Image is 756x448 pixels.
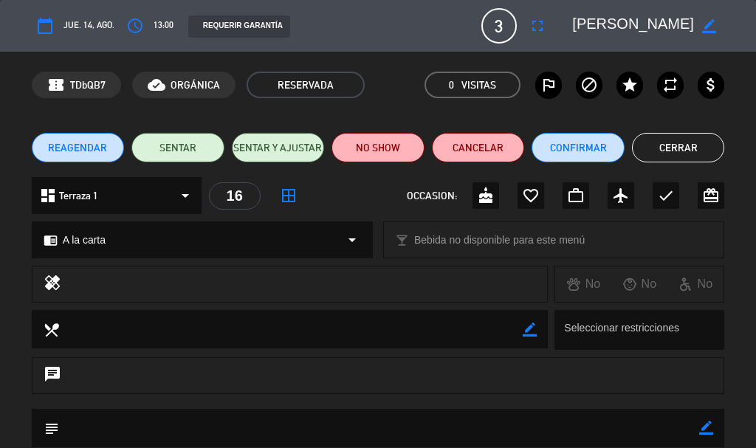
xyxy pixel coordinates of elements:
[70,77,106,94] span: TDbQB7
[702,187,720,204] i: card_giftcard
[148,76,165,94] i: cloud_done
[532,133,625,162] button: Confirmar
[247,72,365,98] span: RESERVADA
[280,187,298,204] i: border_all
[529,17,546,35] i: fullscreen
[131,133,224,162] button: SENTAR
[461,77,496,94] em: Visitas
[612,187,630,204] i: airplanemode_active
[477,187,495,204] i: cake
[154,18,173,33] span: 13:00
[540,76,557,94] i: outlined_flag
[522,187,540,204] i: favorite_border
[44,233,58,247] i: chrome_reader_mode
[667,275,724,294] div: No
[176,187,194,204] i: arrow_drop_down
[414,232,585,249] span: Bebida no disponible para este menú
[611,275,667,294] div: No
[44,365,61,386] i: chat
[580,76,598,94] i: block
[32,13,58,39] button: calendar_today
[63,18,114,33] span: jue. 14, ago.
[44,274,61,294] i: healing
[59,187,98,204] span: Terraza 1
[657,187,675,204] i: check
[32,133,125,162] button: REAGENDAR
[188,15,290,38] div: REQUERIR GARANTÍA
[48,140,107,156] span: REAGENDAR
[232,133,325,162] button: SENTAR Y AJUSTAR
[47,76,65,94] span: confirmation_number
[481,8,517,44] span: 3
[395,233,409,247] i: local_bar
[407,187,457,204] span: OCCASION:
[449,77,454,94] span: 0
[39,187,57,204] i: dashboard
[43,321,59,337] i: local_dining
[43,420,59,436] i: subject
[621,76,639,94] i: star
[699,421,713,435] i: border_color
[36,17,54,35] i: calendar_today
[209,182,261,210] div: 16
[632,133,725,162] button: Cerrar
[126,17,144,35] i: access_time
[523,323,537,337] i: border_color
[702,19,716,33] i: border_color
[567,187,585,204] i: work_outline
[702,76,720,94] i: attach_money
[524,13,551,39] button: fullscreen
[171,77,220,94] span: ORGÁNICA
[122,13,148,39] button: access_time
[331,133,425,162] button: NO SHOW
[343,231,361,249] i: arrow_drop_down
[555,275,611,294] div: No
[63,232,106,249] span: A la carta
[432,133,525,162] button: Cancelar
[661,76,679,94] i: repeat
